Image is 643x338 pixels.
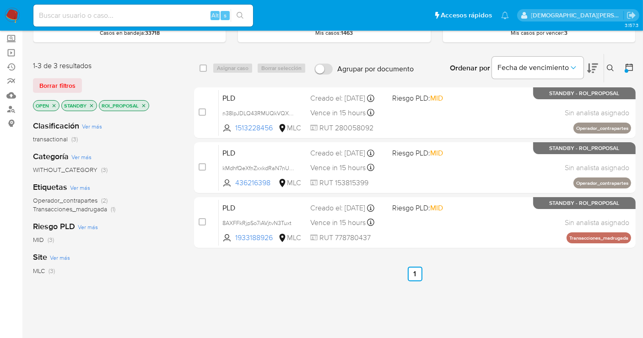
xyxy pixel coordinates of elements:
[224,11,227,20] span: s
[501,11,509,19] a: Notificaciones
[211,11,219,20] span: Alt
[231,9,249,22] button: search-icon
[627,11,636,20] a: Salir
[441,11,492,20] span: Accesos rápidos
[625,21,638,29] span: 3.157.3
[531,11,624,20] p: cristian.porley@mercadolibre.com
[33,10,253,21] input: Buscar usuario o caso...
